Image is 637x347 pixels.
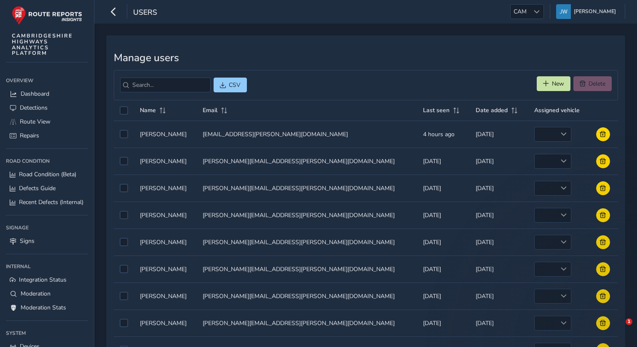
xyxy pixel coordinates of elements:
td: [DATE] [417,229,470,256]
span: Recent Defects (Internal) [19,198,83,206]
div: Signage [6,221,88,234]
a: Moderation Stats [6,301,88,315]
div: Select auth0|689a0ec23f5161d05f6e2399 [120,238,128,246]
div: Select auth0|689a0d878d17715947c3e88e [120,265,128,273]
td: [PERSON_NAME] [134,121,197,148]
td: [DATE] [470,309,528,336]
td: [PERSON_NAME] [134,256,197,282]
span: Moderation Stats [21,304,66,312]
a: Recent Defects (Internal) [6,195,88,209]
button: [PERSON_NAME] [556,4,619,19]
div: Road Condition [6,155,88,167]
div: Overview [6,74,88,87]
span: Last seen [423,106,450,114]
img: rr logo [12,6,82,25]
td: [DATE] [470,175,528,202]
span: CSV [229,81,241,89]
td: [DATE] [417,309,470,336]
td: [DATE] [417,256,470,282]
span: New [552,80,564,88]
iframe: Intercom live chat [608,318,629,339]
span: Signs [20,237,35,245]
button: New [537,76,570,91]
span: Road Condition (Beta) [19,170,76,178]
span: 1 [626,318,632,325]
a: Dashboard [6,87,88,101]
td: [PERSON_NAME][EMAIL_ADDRESS][PERSON_NAME][DOMAIN_NAME] [197,256,417,282]
td: [PERSON_NAME][EMAIL_ADDRESS][PERSON_NAME][DOMAIN_NAME] [197,202,417,229]
span: Integration Status [19,276,67,284]
td: [DATE] [470,282,528,309]
span: Repairs [20,132,39,140]
span: CAM [511,5,530,19]
img: diamond-layout [556,4,571,19]
a: Detections [6,101,88,115]
span: Detections [20,104,48,112]
span: Date added [476,106,508,114]
div: Select auth0|689a0f18105727f41baad395 [120,319,128,327]
span: Defects Guide [19,184,56,192]
td: [DATE] [470,148,528,175]
span: Email [203,106,217,114]
span: [PERSON_NAME] [574,4,616,19]
span: Route View [20,118,51,126]
div: Select auth0|689dbace3d191aa8afe1df63 [120,184,128,192]
div: Select auth0|688c9952930a95f72b987527 [120,130,128,138]
div: System [6,327,88,339]
div: Select auth0|689b0f666642d856d54029e7 [120,157,128,165]
button: CSV [214,78,247,92]
td: [PERSON_NAME] [134,229,197,256]
td: [PERSON_NAME] [134,309,197,336]
td: [PERSON_NAME] [134,175,197,202]
td: [DATE] [417,282,470,309]
a: Road Condition (Beta) [6,167,88,181]
td: [PERSON_NAME][EMAIL_ADDRESS][PERSON_NAME][DOMAIN_NAME] [197,229,417,256]
td: [EMAIL_ADDRESS][PERSON_NAME][DOMAIN_NAME] [197,121,417,148]
a: Route View [6,115,88,129]
a: Signs [6,234,88,248]
td: [DATE] [470,202,528,229]
span: Moderation [21,290,51,298]
td: [PERSON_NAME][EMAIL_ADDRESS][PERSON_NAME][DOMAIN_NAME] [197,148,417,175]
td: [PERSON_NAME][EMAIL_ADDRESS][PERSON_NAME][DOMAIN_NAME] [197,282,417,309]
td: [PERSON_NAME] [134,202,197,229]
td: [DATE] [417,202,470,229]
span: Dashboard [21,90,49,98]
h3: Manage users [114,52,618,64]
div: Select auth0|688b40323bfb6caf90d7abb7 [120,211,128,219]
span: Name [140,106,156,114]
td: [PERSON_NAME][EMAIL_ADDRESS][PERSON_NAME][DOMAIN_NAME] [197,175,417,202]
a: Integration Status [6,273,88,287]
td: [DATE] [470,121,528,148]
td: [PERSON_NAME][EMAIL_ADDRESS][PERSON_NAME][DOMAIN_NAME] [197,309,417,336]
td: [DATE] [470,229,528,256]
td: [DATE] [417,175,470,202]
td: 4 hours ago [417,121,470,148]
td: [DATE] [470,256,528,282]
span: Users [133,7,157,19]
span: Assigned vehicle [534,106,580,114]
span: CAMBRIDGESHIRE HIGHWAYS ANALYTICS PLATFORM [12,33,73,56]
a: Repairs [6,129,88,143]
a: Defects Guide [6,181,88,195]
input: Search... [120,78,211,92]
td: [PERSON_NAME] [134,282,197,309]
td: [DATE] [417,148,470,175]
td: [PERSON_NAME] [134,148,197,175]
a: Moderation [6,287,88,301]
div: Internal [6,260,88,273]
div: Select auth0|68a46cf3c164a98312a61b35 [120,292,128,300]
